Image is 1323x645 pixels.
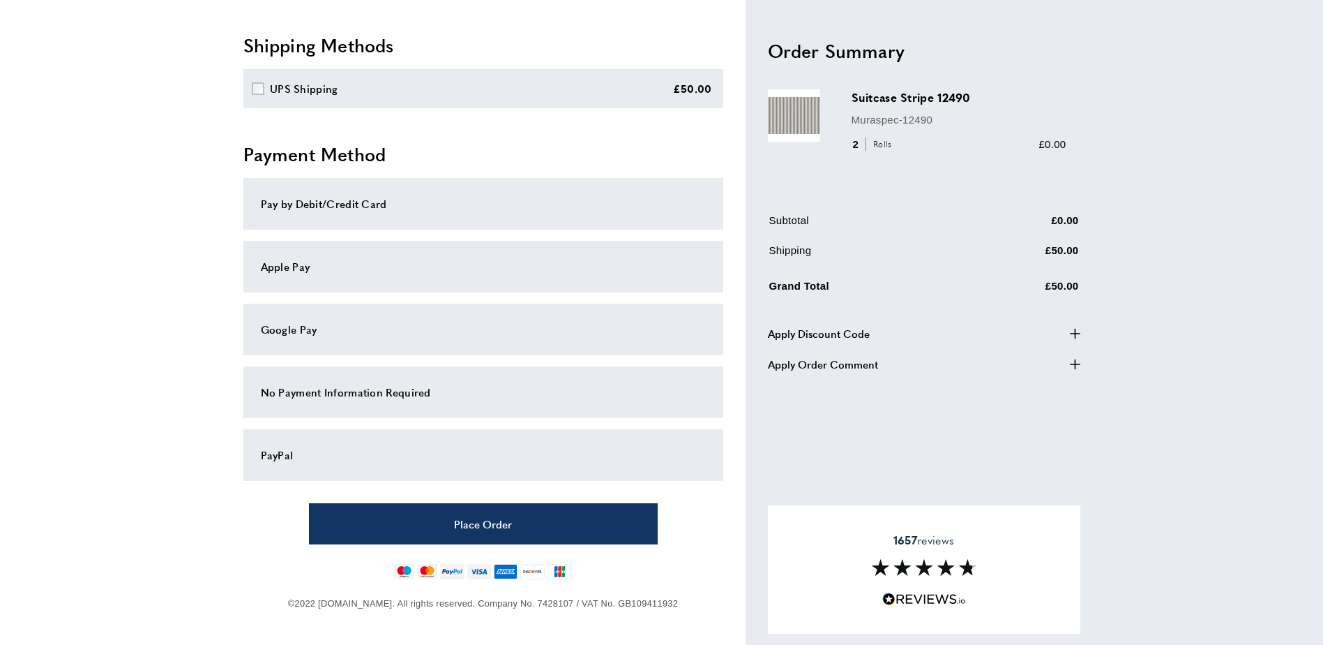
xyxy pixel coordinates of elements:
[882,593,966,606] img: Reviews.io 5 stars
[270,80,338,97] div: UPS Shipping
[768,89,820,142] img: Suitcase Stripe 12490
[261,447,706,464] div: PayPal
[243,33,723,58] h2: Shipping Methods
[768,325,870,341] span: Apply Discount Code
[417,564,437,579] img: mastercard
[547,564,572,579] img: jcb
[243,142,723,167] h2: Payment Method
[309,503,658,544] button: Place Order
[520,564,545,579] img: discover
[893,532,917,548] strong: 1657
[673,80,712,97] div: £50.00
[852,111,1066,128] p: Muraspec-12490
[969,274,1078,304] td: £50.00
[872,559,976,576] img: Reviews section
[969,242,1078,269] td: £50.00
[852,135,897,152] div: 2
[893,533,954,547] span: reviews
[288,598,678,609] span: ©2022 [DOMAIN_NAME]. All rights reserved. Company No. 7428107 / VAT No. GB109411932
[494,564,518,579] img: american-express
[394,564,414,579] img: maestro
[261,384,706,401] div: No Payment Information Required
[768,38,1080,63] h2: Order Summary
[467,564,490,579] img: visa
[440,564,464,579] img: paypal
[768,355,878,372] span: Apply Order Comment
[261,321,706,338] div: Google Pay
[1038,138,1066,149] span: £0.00
[969,212,1078,239] td: £0.00
[865,138,895,151] span: Rolls
[852,89,1066,105] h3: Suitcase Stripe 12490
[769,274,968,304] td: Grand Total
[261,258,706,275] div: Apple Pay
[769,212,968,239] td: Subtotal
[261,195,706,212] div: Pay by Debit/Credit Card
[769,242,968,269] td: Shipping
